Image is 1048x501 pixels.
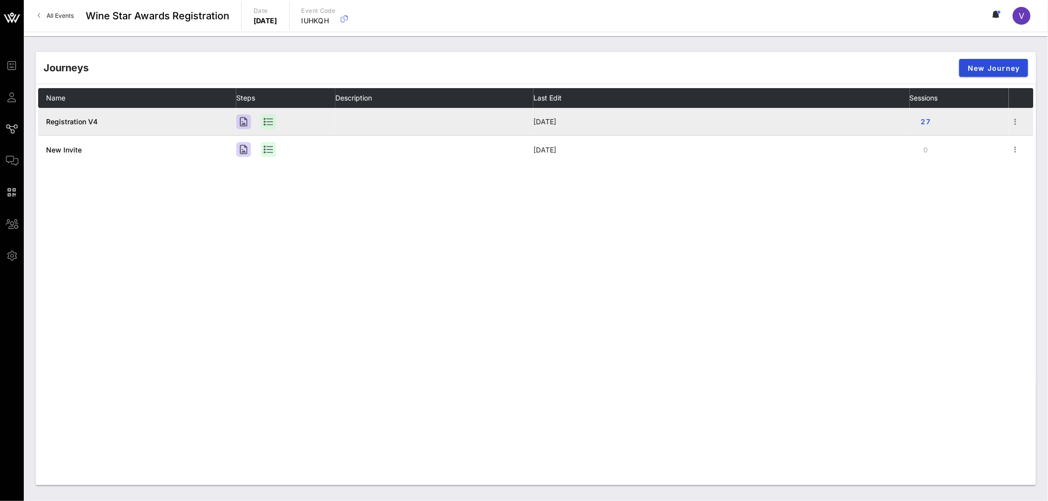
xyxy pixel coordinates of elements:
p: Event Code [302,6,336,16]
span: Name [46,94,65,102]
th: Steps [236,88,335,108]
th: Last Edit: Not sorted. Activate to sort ascending. [533,88,910,108]
div: V [1013,7,1031,25]
span: [DATE] [533,146,556,154]
span: [DATE] [533,117,556,126]
span: Last Edit [533,94,562,102]
th: Name: Not sorted. Activate to sort ascending. [38,88,236,108]
span: All Events [47,12,74,19]
span: New Journey [967,64,1020,72]
span: Description [335,94,372,102]
a: New Invite [46,146,82,154]
button: New Journey [959,59,1028,77]
span: 27 [918,117,934,126]
div: Journeys [44,60,89,75]
span: Wine Star Awards Registration [86,8,229,23]
p: [DATE] [254,16,277,26]
p: Date [254,6,277,16]
th: Description: Not sorted. Activate to sort ascending. [335,88,533,108]
a: All Events [32,8,80,24]
span: Steps [236,94,255,102]
p: IUHKQH [302,16,336,26]
span: V [1019,11,1025,21]
a: Registration V4 [46,117,98,126]
th: Sessions: Not sorted. Activate to sort ascending. [910,88,1009,108]
span: Sessions [910,94,938,102]
button: 27 [910,113,942,131]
